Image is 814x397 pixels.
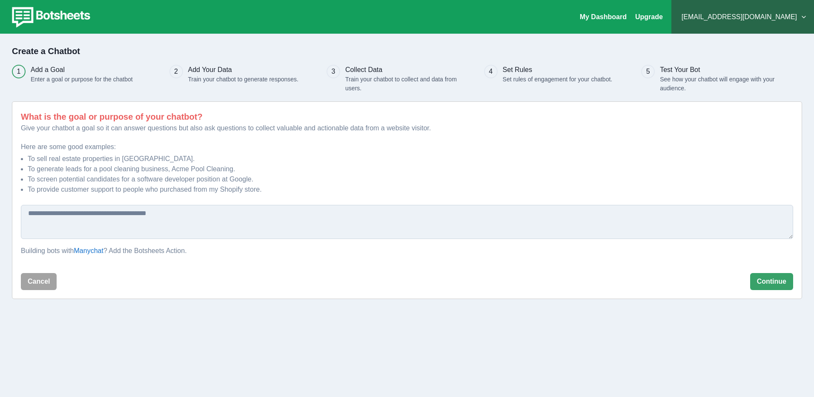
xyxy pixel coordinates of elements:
p: Give your chatbot a goal so it can answer questions but also ask questions to collect valuable an... [21,123,793,133]
li: To generate leads for a pool cleaning business, Acme Pool Cleaning. [28,164,793,174]
img: botsheets-logo.png [7,5,93,29]
h3: Add a Goal [31,65,133,75]
p: Building bots with ? Add the Botsheets Action. [21,246,793,256]
p: Train your chatbot to generate responses. [188,75,298,84]
li: To provide customer support to people who purchased from my Shopify store. [28,184,793,195]
div: 1 [17,66,21,77]
h3: Collect Data [345,65,458,75]
button: Cancel [21,273,57,290]
h3: Add Your Data [188,65,298,75]
button: [EMAIL_ADDRESS][DOMAIN_NAME] [678,9,807,26]
a: Upgrade [635,13,663,20]
li: To sell real estate properties in [GEOGRAPHIC_DATA]. [28,154,793,164]
div: Progress [12,65,802,93]
p: Set rules of engagement for your chatbot. [503,75,613,84]
p: What is the goal or purpose of your chatbot? [21,110,793,123]
p: Here are some good examples: [21,142,793,152]
a: My Dashboard [580,13,627,20]
h2: Create a Chatbot [12,46,802,56]
h3: Test Your Bot [660,65,780,75]
p: Enter a goal or purpose for the chatbot [31,75,133,84]
button: Continue [750,273,793,290]
div: 5 [646,66,650,77]
a: Manychat [74,247,103,254]
div: 4 [489,66,493,77]
p: See how your chatbot will engage with your audience. [660,75,780,93]
li: To screen potential candidates for a software developer position at Google. [28,174,793,184]
div: 2 [174,66,178,77]
h3: Set Rules [503,65,613,75]
p: Train your chatbot to collect and data from users. [345,75,458,93]
div: 3 [332,66,335,77]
